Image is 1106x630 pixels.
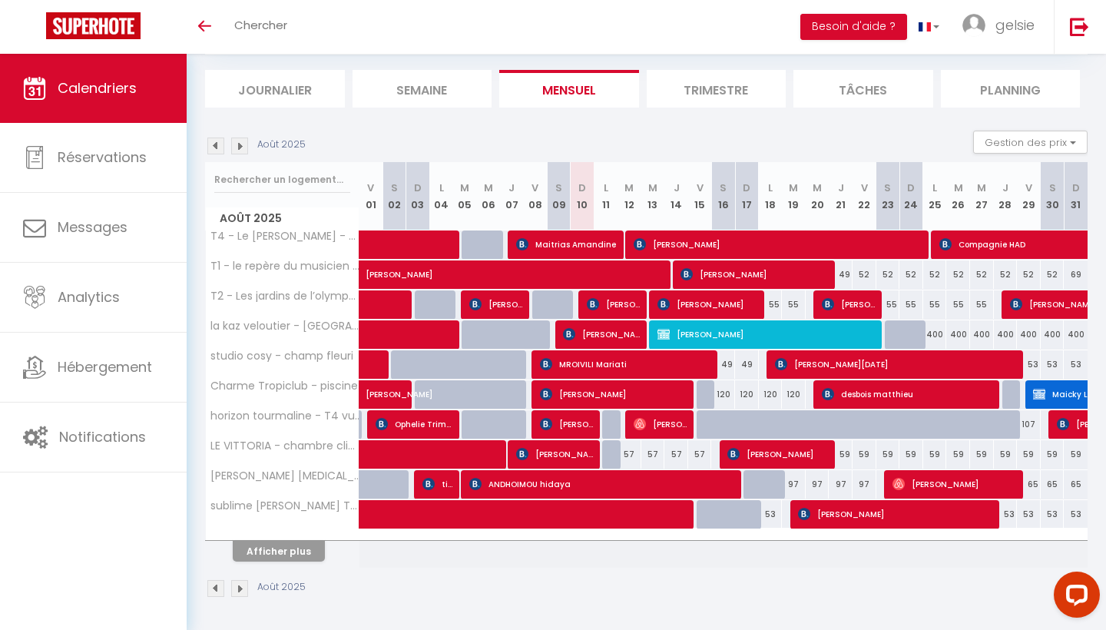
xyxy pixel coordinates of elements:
span: Réservations [58,148,147,167]
span: [PERSON_NAME] [634,409,689,439]
div: 97 [853,470,876,499]
span: Chercher [234,17,287,33]
div: 52 [876,260,900,289]
div: 55 [782,290,806,319]
span: studio cosy - champ fleuri [208,350,353,362]
th: 01 [359,162,383,230]
div: 52 [923,260,947,289]
span: sublime [PERSON_NAME] T2 tout confort, sécurisé, central [208,500,362,512]
th: 16 [711,162,735,230]
div: 52 [970,260,994,289]
th: 29 [1017,162,1041,230]
div: 52 [946,260,970,289]
div: 53 [994,500,1018,529]
abbr: L [768,181,773,195]
abbr: L [439,181,444,195]
div: 57 [688,440,712,469]
abbr: S [1049,181,1056,195]
div: 59 [970,440,994,469]
div: 55 [946,290,970,319]
div: 57 [664,440,688,469]
div: 55 [899,290,923,319]
abbr: M [460,181,469,195]
div: 53 [1017,500,1041,529]
span: [PERSON_NAME] [892,469,1019,499]
div: 53 [1017,350,1041,379]
th: 12 [618,162,641,230]
div: 120 [735,380,759,409]
img: Super Booking [46,12,141,39]
div: 400 [994,320,1018,349]
span: [PERSON_NAME] [587,290,642,319]
div: 120 [711,380,735,409]
a: [PERSON_NAME] [359,260,383,290]
span: Charme Tropiclub - piscine [208,380,358,392]
abbr: S [884,181,891,195]
th: 14 [664,162,688,230]
abbr: D [414,181,422,195]
th: 02 [382,162,406,230]
abbr: V [1025,181,1032,195]
span: [PERSON_NAME] [469,290,525,319]
div: 59 [1017,440,1041,469]
th: 20 [806,162,829,230]
div: 59 [994,440,1018,469]
abbr: L [932,181,937,195]
th: 11 [594,162,618,230]
p: Août 2025 [257,138,306,152]
span: T2 - Les jardins de l’olympe - 60m² [GEOGRAPHIC_DATA] [208,290,362,302]
div: 59 [946,440,970,469]
th: 26 [946,162,970,230]
input: Rechercher un logement... [214,166,350,194]
div: 400 [970,320,994,349]
abbr: M [789,181,798,195]
div: 400 [923,320,947,349]
abbr: L [604,181,608,195]
abbr: M [484,181,493,195]
abbr: S [720,181,727,195]
th: 22 [853,162,876,230]
div: 53 [1064,500,1088,529]
span: [PERSON_NAME] [540,409,595,439]
abbr: S [391,181,398,195]
span: [PERSON_NAME] [540,380,690,409]
div: 120 [759,380,783,409]
span: Ophelie Trimaille [376,409,455,439]
div: 52 [1017,260,1041,289]
span: desbois matthieu [822,380,996,409]
div: 400 [1017,320,1041,349]
th: 04 [429,162,453,230]
th: 07 [500,162,524,230]
span: [PERSON_NAME] [798,499,996,529]
abbr: M [813,181,822,195]
abbr: V [861,181,868,195]
div: 65 [1017,470,1041,499]
li: Journalier [205,70,345,108]
div: 59 [876,440,900,469]
li: Planning [941,70,1081,108]
th: 05 [453,162,477,230]
span: Maitrias Amandine [516,230,619,259]
abbr: M [648,181,657,195]
span: horizon tourmaline - T4 vue mer [208,410,362,422]
th: 19 [782,162,806,230]
th: 03 [406,162,430,230]
div: 59 [923,440,947,469]
div: 97 [806,470,829,499]
div: 49 [711,350,735,379]
th: 06 [476,162,500,230]
div: 120 [782,380,806,409]
th: 08 [524,162,548,230]
abbr: D [1072,181,1080,195]
div: 55 [970,290,994,319]
li: Trimestre [647,70,786,108]
span: [PERSON_NAME] [657,290,760,319]
div: 59 [1064,440,1088,469]
abbr: J [838,181,844,195]
p: Août 2025 [257,580,306,595]
div: 53 [1041,500,1065,529]
div: 65 [1041,470,1065,499]
div: 57 [641,440,665,469]
span: T1 - le repère du musicien - 42m² [GEOGRAPHIC_DATA] [208,260,362,272]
